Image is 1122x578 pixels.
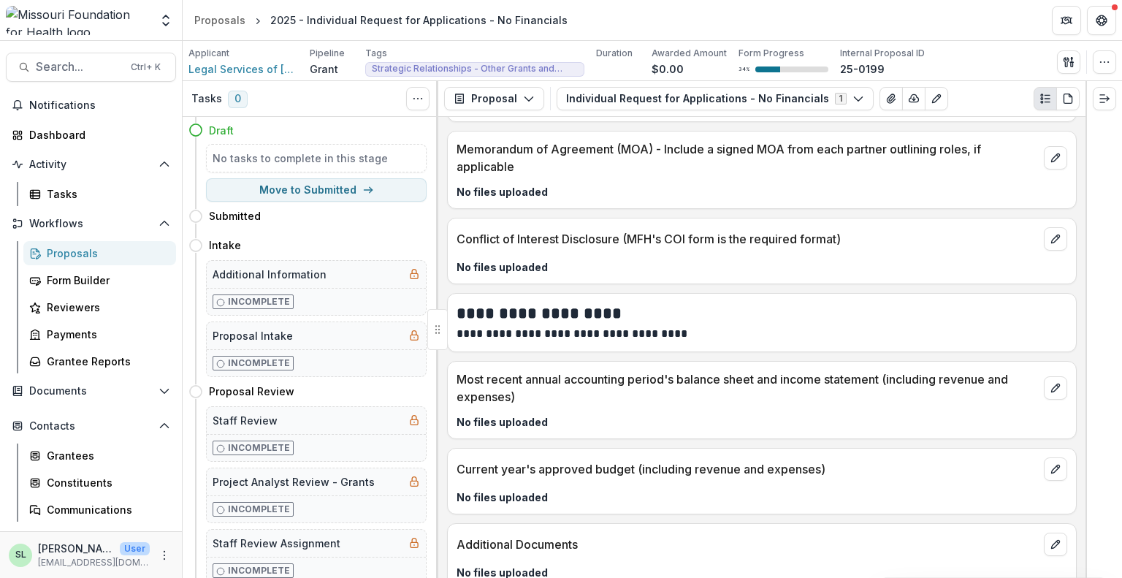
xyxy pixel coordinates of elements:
h5: No tasks to complete in this stage [213,151,420,166]
a: Reviewers [23,295,176,319]
span: 0 [228,91,248,108]
button: Edit as form [925,87,948,110]
p: [PERSON_NAME] [38,541,114,556]
button: Notifications [6,94,176,117]
nav: breadcrumb [188,9,573,31]
span: Contacts [29,420,153,433]
h4: Intake [209,237,241,253]
p: No files uploaded [457,259,1067,275]
h5: Staff Review [213,413,278,428]
p: Tags [365,47,387,60]
p: User [120,542,150,555]
button: edit [1044,376,1067,400]
div: Reviewers [47,300,164,315]
div: Sada Lindsey [15,550,26,560]
div: Dashboard [29,127,164,142]
span: Search... [36,60,122,74]
button: edit [1044,533,1067,556]
p: Incomplete [228,441,290,455]
h4: Proposal Review [209,384,294,399]
div: Proposals [47,246,164,261]
button: edit [1044,457,1067,481]
a: Payments [23,322,176,346]
div: Tasks [47,186,164,202]
a: Proposals [188,9,251,31]
p: Duration [596,47,633,60]
button: Partners [1052,6,1081,35]
button: Get Help [1087,6,1116,35]
img: Missouri Foundation for Health logo [6,6,150,35]
span: Notifications [29,99,170,112]
p: Incomplete [228,295,290,308]
p: Current year's approved budget (including revenue and expenses) [457,460,1038,478]
h3: Tasks [191,93,222,105]
p: Form Progress [739,47,804,60]
button: Individual Request for Applications - No Financials1 [557,87,874,110]
div: Communications [47,502,164,517]
button: Open entity switcher [156,6,176,35]
button: Open Workflows [6,212,176,235]
h5: Project Analyst Review - Grants [213,474,375,490]
h4: Submitted [209,208,261,224]
p: No files uploaded [457,184,1067,199]
span: Workflows [29,218,153,230]
a: Tasks [23,182,176,206]
a: Communications [23,498,176,522]
p: Memorandum of Agreement (MOA) - Include a signed MOA from each partner outlining roles, if applic... [457,140,1038,175]
span: Activity [29,159,153,171]
div: Constituents [47,475,164,490]
button: edit [1044,227,1067,251]
a: Form Builder [23,268,176,292]
p: $0.00 [652,61,684,77]
div: Ctrl + K [128,59,164,75]
button: More [156,547,173,564]
p: Conflict of Interest Disclosure (MFH's COI form is the required format) [457,230,1038,248]
p: Grant [310,61,338,77]
button: View Attached Files [879,87,903,110]
button: Toggle View Cancelled Tasks [406,87,430,110]
button: Proposal [444,87,544,110]
p: Incomplete [228,357,290,370]
h4: Draft [209,123,234,138]
span: Documents [29,385,153,398]
button: Move to Submitted [206,178,427,202]
button: edit [1044,146,1067,170]
p: Most recent annual accounting period's balance sheet and income statement (including revenue and ... [457,370,1038,406]
button: PDF view [1056,87,1080,110]
p: Pipeline [310,47,345,60]
h5: Staff Review Assignment [213,536,340,551]
h5: Proposal Intake [213,328,293,343]
a: Constituents [23,471,176,495]
p: 25-0199 [840,61,885,77]
p: Internal Proposal ID [840,47,925,60]
div: Grantees [47,448,164,463]
button: Open Data & Reporting [6,528,176,551]
h5: Additional Information [213,267,327,282]
div: 2025 - Individual Request for Applications - No Financials [270,12,568,28]
button: Open Contacts [6,414,176,438]
p: Additional Documents [457,536,1038,553]
p: Incomplete [228,564,290,577]
p: Applicant [188,47,229,60]
a: Proposals [23,241,176,265]
button: Plaintext view [1034,87,1057,110]
a: Legal Services of [GEOGRAPHIC_DATA][US_STATE], Inc. [188,61,298,77]
div: Form Builder [47,273,164,288]
p: 34 % [739,64,749,75]
a: Dashboard [6,123,176,147]
div: Payments [47,327,164,342]
span: Strategic Relationships - Other Grants and Contracts [372,64,578,74]
a: Grantee Reports [23,349,176,373]
p: [EMAIL_ADDRESS][DOMAIN_NAME] [38,556,150,569]
p: No files uploaded [457,490,1067,505]
button: Expand right [1093,87,1116,110]
button: Search... [6,53,176,82]
a: Grantees [23,444,176,468]
button: Open Documents [6,379,176,403]
div: Grantee Reports [47,354,164,369]
p: Incomplete [228,503,290,516]
button: Open Activity [6,153,176,176]
p: Awarded Amount [652,47,727,60]
p: No files uploaded [457,414,1067,430]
